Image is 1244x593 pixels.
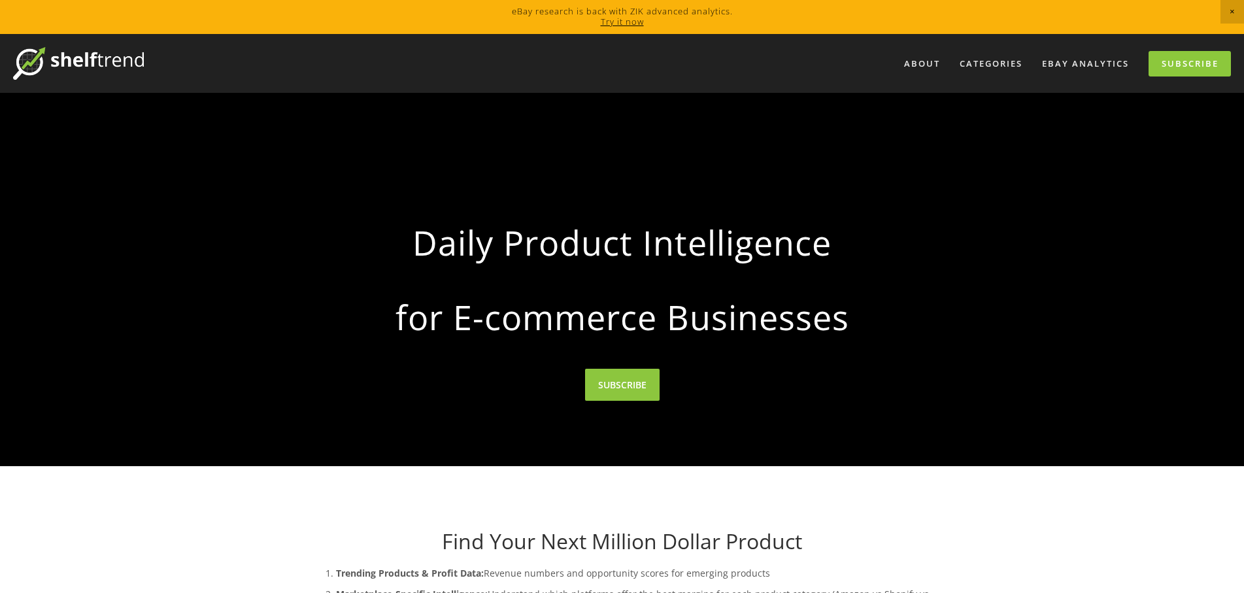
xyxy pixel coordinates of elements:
strong: Trending Products & Profit Data: [336,567,484,579]
a: Subscribe [1149,51,1231,76]
strong: Daily Product Intelligence [331,212,914,273]
a: eBay Analytics [1034,53,1137,75]
a: About [896,53,949,75]
h1: Find Your Next Million Dollar Product [310,529,935,554]
strong: for E-commerce Businesses [331,286,914,348]
a: SUBSCRIBE [585,369,660,401]
a: Try it now [601,16,644,27]
div: Categories [951,53,1031,75]
p: Revenue numbers and opportunity scores for emerging products [336,565,935,581]
img: ShelfTrend [13,47,144,80]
